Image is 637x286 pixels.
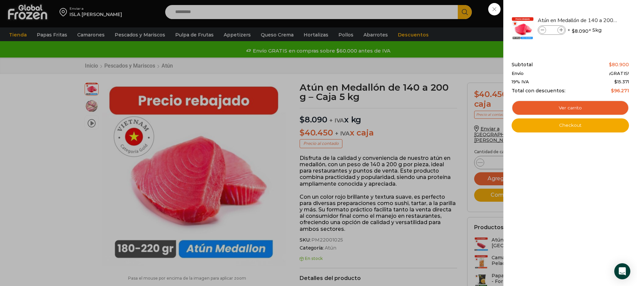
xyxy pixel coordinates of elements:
[567,25,602,35] span: × × 5kg
[609,62,629,68] bdi: 80.900
[512,88,565,94] span: Total con descuentos:
[547,26,557,34] input: Product quantity
[512,79,529,85] span: 19% IVA
[512,100,629,116] a: Ver carrito
[611,88,629,94] bdi: 96.271
[614,263,630,279] div: Open Intercom Messenger
[512,118,629,132] a: Checkout
[512,71,524,76] span: Envío
[512,62,533,68] span: Subtotal
[614,79,629,84] span: 15.371
[572,28,589,34] bdi: 8.090
[609,62,612,68] span: $
[614,79,617,84] span: $
[538,17,617,24] a: Atún en Medallón de 140 a 200 g - Caja 5 kg
[572,28,575,34] span: $
[611,88,614,94] span: $
[609,71,629,76] span: ¡GRATIS!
